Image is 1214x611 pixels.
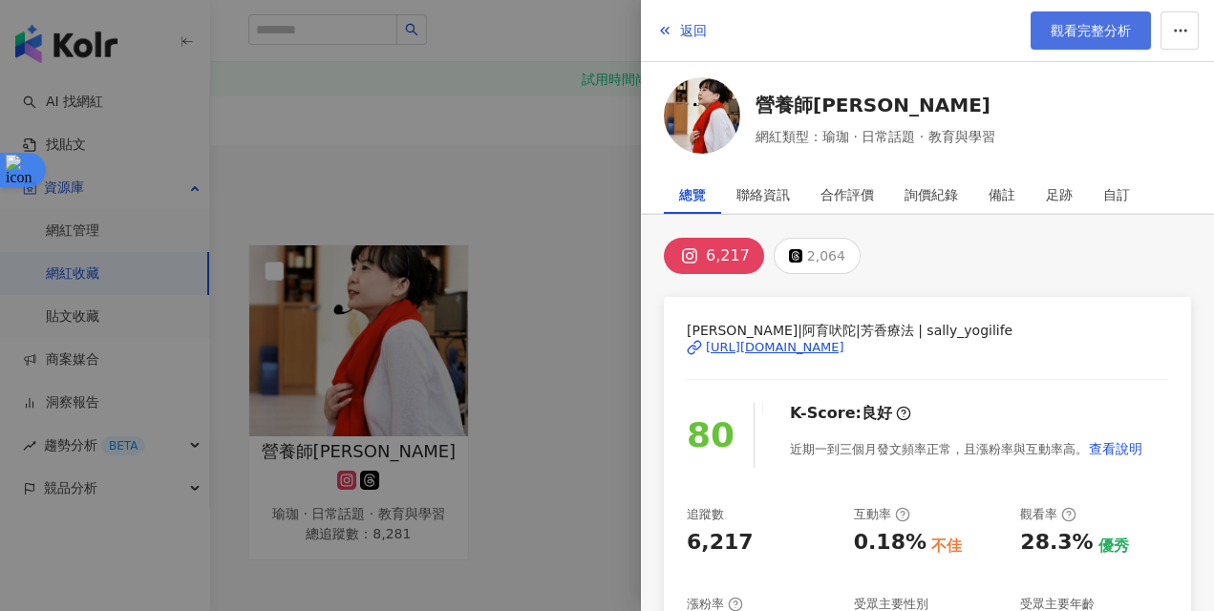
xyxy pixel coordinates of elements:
button: 返回 [656,11,708,50]
div: 追蹤數 [687,506,724,523]
div: 觀看率 [1020,506,1076,523]
div: 28.3% [1020,528,1093,558]
div: 互動率 [854,506,910,523]
div: 近期一到三個月發文頻率正常，且漲粉率與互動率高。 [790,430,1143,468]
div: 總覽 [679,176,706,214]
div: [URL][DOMAIN_NAME] [706,339,844,356]
a: KOL Avatar [664,77,740,160]
div: 2,064 [807,242,845,269]
span: 返回 [680,23,707,38]
div: 不佳 [931,536,962,557]
span: 觀看完整分析 [1051,23,1131,38]
div: 備註 [989,176,1015,214]
button: 6,217 [664,238,764,274]
div: 6,217 [706,242,750,269]
div: K-Score : [790,403,911,424]
div: 聯絡資訊 [736,176,790,214]
a: [URL][DOMAIN_NAME] [687,339,1168,356]
div: 合作評價 [820,176,874,214]
a: 觀看完整分析 [1031,11,1151,50]
a: 營養師[PERSON_NAME] [756,92,995,118]
div: 自訂 [1103,176,1130,214]
div: 足跡 [1046,176,1073,214]
span: [PERSON_NAME]|阿育吠陀|芳香療法 | sally_yogilife [687,320,1168,341]
div: 0.18% [854,528,926,558]
img: KOL Avatar [664,77,740,154]
button: 2,064 [774,238,861,274]
div: 良好 [862,403,892,424]
div: 優秀 [1098,536,1129,557]
div: 80 [687,409,735,463]
button: 查看說明 [1088,430,1143,468]
div: 詢價紀錄 [905,176,958,214]
span: 網紅類型：瑜珈 · 日常話題 · 教育與學習 [756,126,995,147]
div: 6,217 [687,528,754,558]
span: 查看說明 [1089,441,1142,456]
